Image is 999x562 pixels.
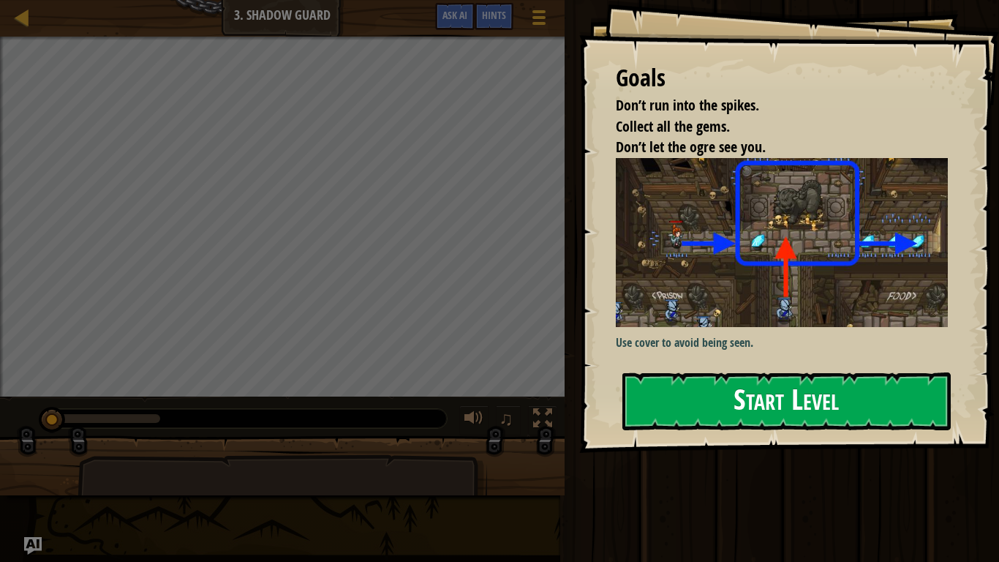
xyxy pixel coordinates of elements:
img: Shadow guard [616,158,948,327]
p: Use cover to avoid being seen. [616,334,948,351]
button: Toggle fullscreen [528,405,557,435]
button: Show game menu [521,3,557,37]
span: Collect all the gems. [616,116,730,136]
span: Don’t run into the spikes. [616,95,759,115]
li: Don’t let the ogre see you. [597,137,944,158]
button: Adjust volume [459,405,489,435]
li: Collect all the gems. [597,116,944,138]
button: Ask AI [435,3,475,30]
button: ♫ [496,405,521,435]
div: G oals [616,61,948,95]
li: Don’t run into the spikes. [597,95,944,116]
span: Ask AI [442,8,467,22]
span: Hints [482,8,506,22]
span: ♫ [499,408,513,430]
button: Start Level [622,372,951,430]
button: Ask AI [24,537,42,555]
span: Don’t let the ogre see you. [616,137,766,157]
